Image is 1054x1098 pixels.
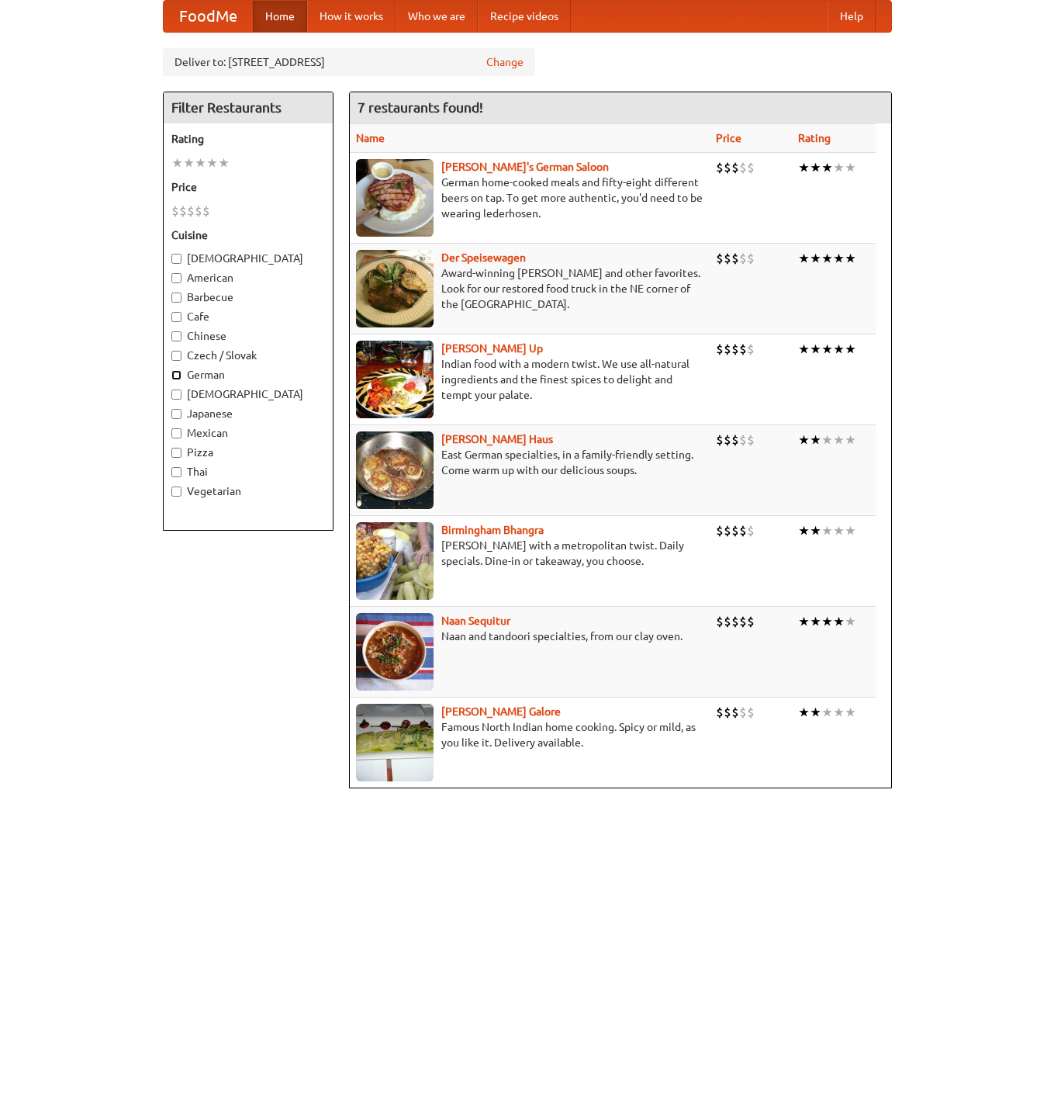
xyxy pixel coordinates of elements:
[821,431,833,449] li: ★
[798,341,810,358] li: ★
[356,250,434,327] img: speisewagen.jpg
[798,159,810,176] li: ★
[798,250,810,267] li: ★
[731,613,739,630] li: $
[171,448,181,458] input: Pizza
[171,154,183,171] li: ★
[821,159,833,176] li: ★
[356,719,703,750] p: Famous North Indian home cooking. Spicy or mild, as you like it. Delivery available.
[724,341,731,358] li: $
[724,159,731,176] li: $
[845,250,856,267] li: ★
[163,48,535,76] div: Deliver to: [STREET_ADDRESS]
[731,250,739,267] li: $
[716,613,724,630] li: $
[731,431,739,449] li: $
[731,341,739,358] li: $
[356,265,703,312] p: Award-winning [PERSON_NAME] and other favorites. Look for our restored food truck in the NE corne...
[356,431,434,509] img: kohlhaus.jpg
[171,273,181,283] input: American
[441,705,561,718] a: [PERSON_NAME] Galore
[845,341,856,358] li: ★
[724,613,731,630] li: $
[810,522,821,539] li: ★
[187,203,195,220] li: $
[356,522,434,600] img: bhangra.jpg
[171,464,325,480] label: Thai
[724,250,731,267] li: $
[441,524,544,536] a: Birmingham Bhangra
[356,447,703,478] p: East German specialties, in a family-friendly setting. Come warm up with our delicious soups.
[396,1,478,32] a: Who we are
[821,613,833,630] li: ★
[833,159,845,176] li: ★
[716,341,724,358] li: $
[171,390,181,400] input: [DEMOGRAPHIC_DATA]
[171,254,181,264] input: [DEMOGRAPHIC_DATA]
[171,409,181,419] input: Japanese
[798,613,810,630] li: ★
[833,522,845,539] li: ★
[724,431,731,449] li: $
[441,342,543,355] b: [PERSON_NAME] Up
[171,331,181,341] input: Chinese
[716,132,741,144] a: Price
[356,175,703,221] p: German home-cooked meals and fifty-eight different beers on tap. To get more authentic, you'd nee...
[171,487,181,497] input: Vegetarian
[747,704,755,721] li: $
[747,341,755,358] li: $
[845,613,856,630] li: ★
[845,159,856,176] li: ★
[810,159,821,176] li: ★
[821,704,833,721] li: ★
[171,367,325,383] label: German
[810,704,821,721] li: ★
[739,613,747,630] li: $
[486,54,524,70] a: Change
[441,251,526,264] a: Der Speisewagen
[810,431,821,449] li: ★
[739,704,747,721] li: $
[171,309,325,324] label: Cafe
[171,348,325,363] label: Czech / Slovak
[739,159,747,176] li: $
[164,92,333,123] h4: Filter Restaurants
[356,704,434,781] img: currygalore.jpg
[833,704,845,721] li: ★
[441,161,609,173] a: [PERSON_NAME]'s German Saloon
[845,431,856,449] li: ★
[716,522,724,539] li: $
[356,341,434,418] img: curryup.jpg
[810,613,821,630] li: ★
[798,431,810,449] li: ★
[747,522,755,539] li: $
[171,131,325,147] h5: Rating
[716,250,724,267] li: $
[171,203,179,220] li: $
[833,250,845,267] li: ★
[307,1,396,32] a: How it works
[171,467,181,477] input: Thai
[171,428,181,438] input: Mexican
[833,613,845,630] li: ★
[833,341,845,358] li: ★
[810,341,821,358] li: ★
[441,615,510,627] a: Naan Sequitur
[164,1,253,32] a: FoodMe
[821,250,833,267] li: ★
[356,629,703,644] p: Naan and tandoori specialties, from our clay oven.
[845,522,856,539] li: ★
[441,433,553,445] a: [PERSON_NAME] Haus
[171,270,325,286] label: American
[171,370,181,380] input: German
[798,132,831,144] a: Rating
[171,425,325,441] label: Mexican
[171,227,325,243] h5: Cuisine
[810,250,821,267] li: ★
[739,431,747,449] li: $
[828,1,876,32] a: Help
